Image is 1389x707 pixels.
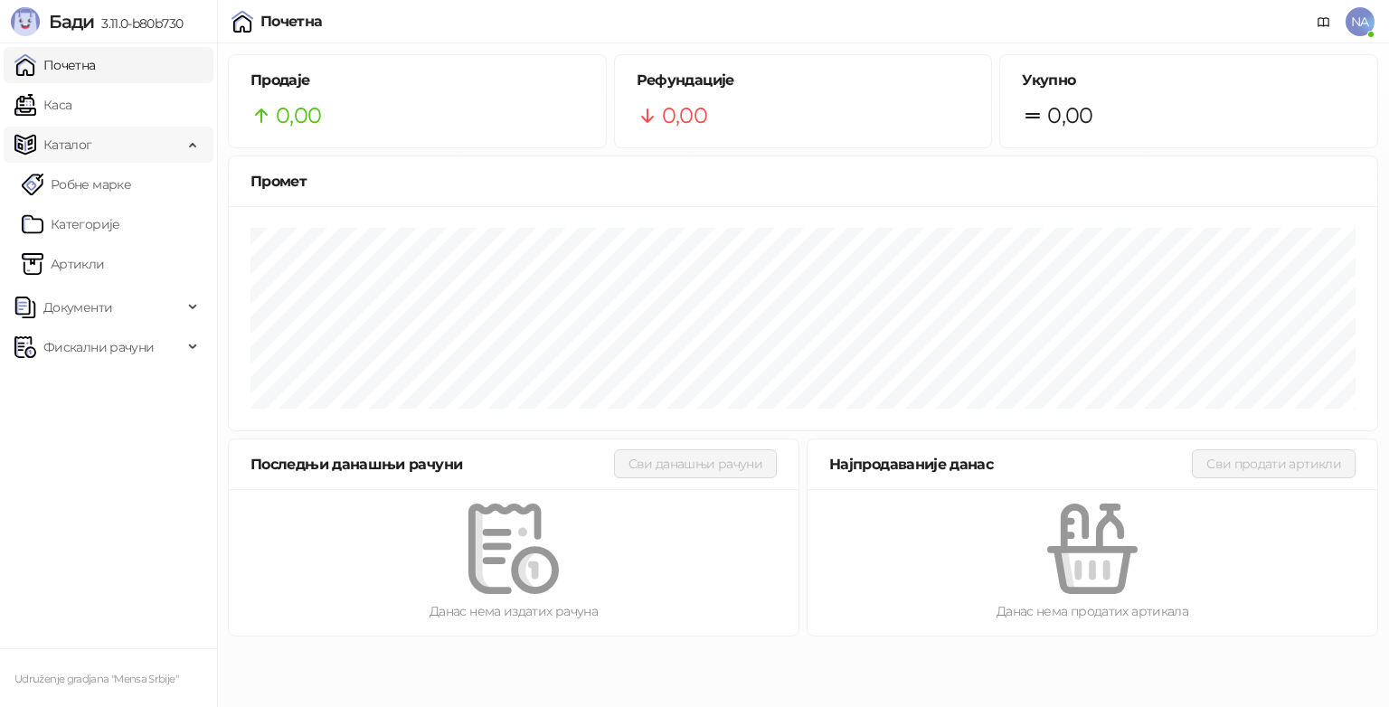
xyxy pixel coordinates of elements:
[22,246,105,282] a: ArtikliАртикли
[43,127,92,163] span: Каталог
[14,673,178,685] small: Udruženje gradjana "Mensa Srbije"
[1346,7,1375,36] span: NA
[11,7,40,36] img: Logo
[250,453,614,476] div: Последњи данашњи рачуни
[1309,7,1338,36] a: Документација
[250,70,584,91] h5: Продаје
[614,449,777,478] button: Сви данашњи рачуни
[836,601,1348,621] div: Данас нема продатих артикала
[829,453,1192,476] div: Најпродаваније данас
[22,166,131,203] a: Робне марке
[94,15,183,32] span: 3.11.0-b80b730
[22,206,120,242] a: Категорије
[14,87,71,123] a: Каса
[662,99,707,133] span: 0,00
[260,14,323,29] div: Почетна
[258,601,770,621] div: Данас нема издатих рачуна
[250,170,1356,193] div: Промет
[43,329,154,365] span: Фискални рачуни
[637,70,970,91] h5: Рефундације
[1022,70,1356,91] h5: Укупно
[1047,99,1092,133] span: 0,00
[49,11,94,33] span: Бади
[14,47,96,83] a: Почетна
[1192,449,1356,478] button: Сви продати артикли
[276,99,321,133] span: 0,00
[43,289,112,325] span: Документи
